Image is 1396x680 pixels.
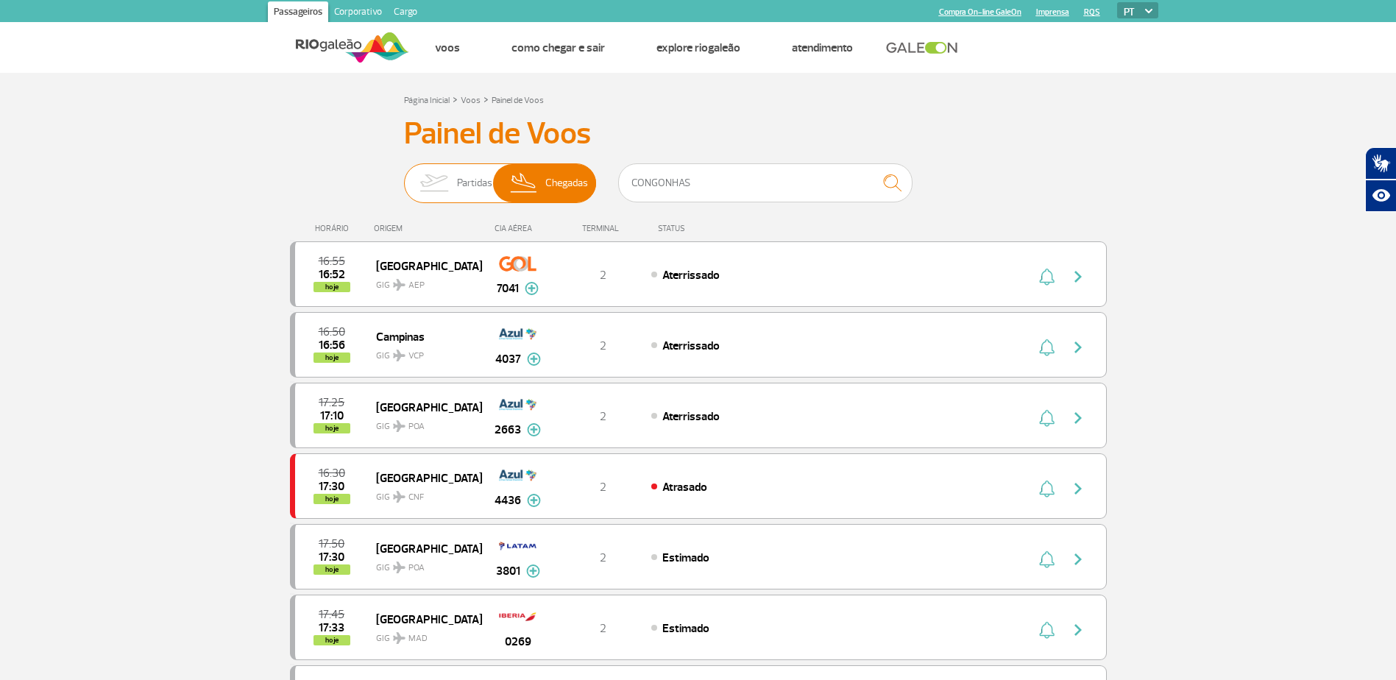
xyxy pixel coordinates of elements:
span: GIG [376,553,470,575]
span: hoje [313,423,350,433]
a: Corporativo [328,1,388,25]
img: seta-direita-painel-voo.svg [1069,550,1087,568]
span: 4037 [495,350,521,368]
span: 3801 [496,562,520,580]
img: slider-desembarque [503,164,546,202]
span: 2025-09-30 17:30:00 [319,481,344,492]
img: sino-painel-voo.svg [1039,550,1055,568]
span: GIG [376,483,470,504]
div: HORÁRIO [294,224,375,233]
span: 2 [600,268,606,283]
a: Imprensa [1036,7,1069,17]
a: Explore RIOgaleão [656,40,740,55]
span: 2025-09-30 16:52:23 [319,269,345,280]
a: > [453,91,458,107]
span: hoje [313,564,350,575]
span: 2025-09-30 16:30:00 [319,468,345,478]
span: Aterrissado [662,268,720,283]
span: 2025-09-30 17:25:00 [319,397,344,408]
span: 2 [600,409,606,424]
span: VCP [408,350,424,363]
span: GIG [376,341,470,363]
img: mais-info-painel-voo.svg [527,353,541,366]
a: Atendimento [792,40,853,55]
span: Atrasado [662,480,707,495]
span: hoje [313,353,350,363]
span: POA [408,562,425,575]
span: POA [408,420,425,433]
div: ORIGEM [374,224,481,233]
img: mais-info-painel-voo.svg [525,282,539,295]
img: mais-info-painel-voo.svg [527,494,541,507]
a: Voos [435,40,460,55]
span: [GEOGRAPHIC_DATA] [376,256,470,275]
span: 2025-09-30 17:10:00 [320,411,344,421]
button: Abrir recursos assistivos. [1365,180,1396,212]
div: TERMINAL [555,224,651,233]
span: GIG [376,624,470,645]
span: Aterrissado [662,409,720,424]
span: GIG [376,271,470,292]
span: 2025-09-30 17:50:00 [319,539,344,549]
img: destiny_airplane.svg [393,279,405,291]
img: sino-painel-voo.svg [1039,268,1055,286]
span: Aterrissado [662,339,720,353]
span: AEP [408,279,425,292]
span: 7041 [497,280,519,297]
span: 2025-09-30 17:33:00 [319,623,344,633]
span: 2025-09-30 17:30:00 [319,552,344,562]
div: STATUS [651,224,770,233]
span: 2025-09-30 16:50:00 [319,327,345,337]
button: Abrir tradutor de língua de sinais. [1365,147,1396,180]
span: Partidas [457,164,492,202]
img: seta-direita-painel-voo.svg [1069,621,1087,639]
img: destiny_airplane.svg [393,350,405,361]
div: Plugin de acessibilidade da Hand Talk. [1365,147,1396,212]
span: 2025-09-30 17:45:00 [319,609,344,620]
img: sino-painel-voo.svg [1039,409,1055,427]
a: RQS [1084,7,1100,17]
span: Estimado [662,550,709,565]
img: sino-painel-voo.svg [1039,339,1055,356]
a: Compra On-line GaleOn [939,7,1021,17]
span: 2663 [495,421,521,439]
span: Campinas [376,327,470,346]
span: 4436 [495,492,521,509]
div: CIA AÉREA [481,224,555,233]
span: GIG [376,412,470,433]
img: destiny_airplane.svg [393,632,405,644]
a: Voos [461,95,481,106]
span: [GEOGRAPHIC_DATA] [376,468,470,487]
span: [GEOGRAPHIC_DATA] [376,539,470,558]
img: destiny_airplane.svg [393,562,405,573]
span: 2025-09-30 16:55:00 [319,256,345,266]
img: mais-info-painel-voo.svg [526,564,540,578]
a: Passageiros [268,1,328,25]
img: sino-painel-voo.svg [1039,480,1055,497]
a: Painel de Voos [492,95,544,106]
img: seta-direita-painel-voo.svg [1069,480,1087,497]
span: 2 [600,339,606,353]
span: Chegadas [545,164,588,202]
span: 2 [600,480,606,495]
img: slider-embarque [411,164,457,202]
span: 2 [600,550,606,565]
span: hoje [313,635,350,645]
span: 2025-09-30 16:56:47 [319,340,345,350]
img: seta-direita-painel-voo.svg [1069,339,1087,356]
img: destiny_airplane.svg [393,491,405,503]
span: 0269 [505,633,531,651]
span: hoje [313,494,350,504]
span: MAD [408,632,428,645]
img: mais-info-painel-voo.svg [527,423,541,436]
span: Estimado [662,621,709,636]
a: Página Inicial [404,95,450,106]
img: seta-direita-painel-voo.svg [1069,268,1087,286]
span: [GEOGRAPHIC_DATA] [376,397,470,417]
img: seta-direita-painel-voo.svg [1069,409,1087,427]
img: destiny_airplane.svg [393,420,405,432]
a: Como chegar e sair [511,40,605,55]
span: [GEOGRAPHIC_DATA] [376,609,470,628]
h3: Painel de Voos [404,116,993,152]
span: hoje [313,282,350,292]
